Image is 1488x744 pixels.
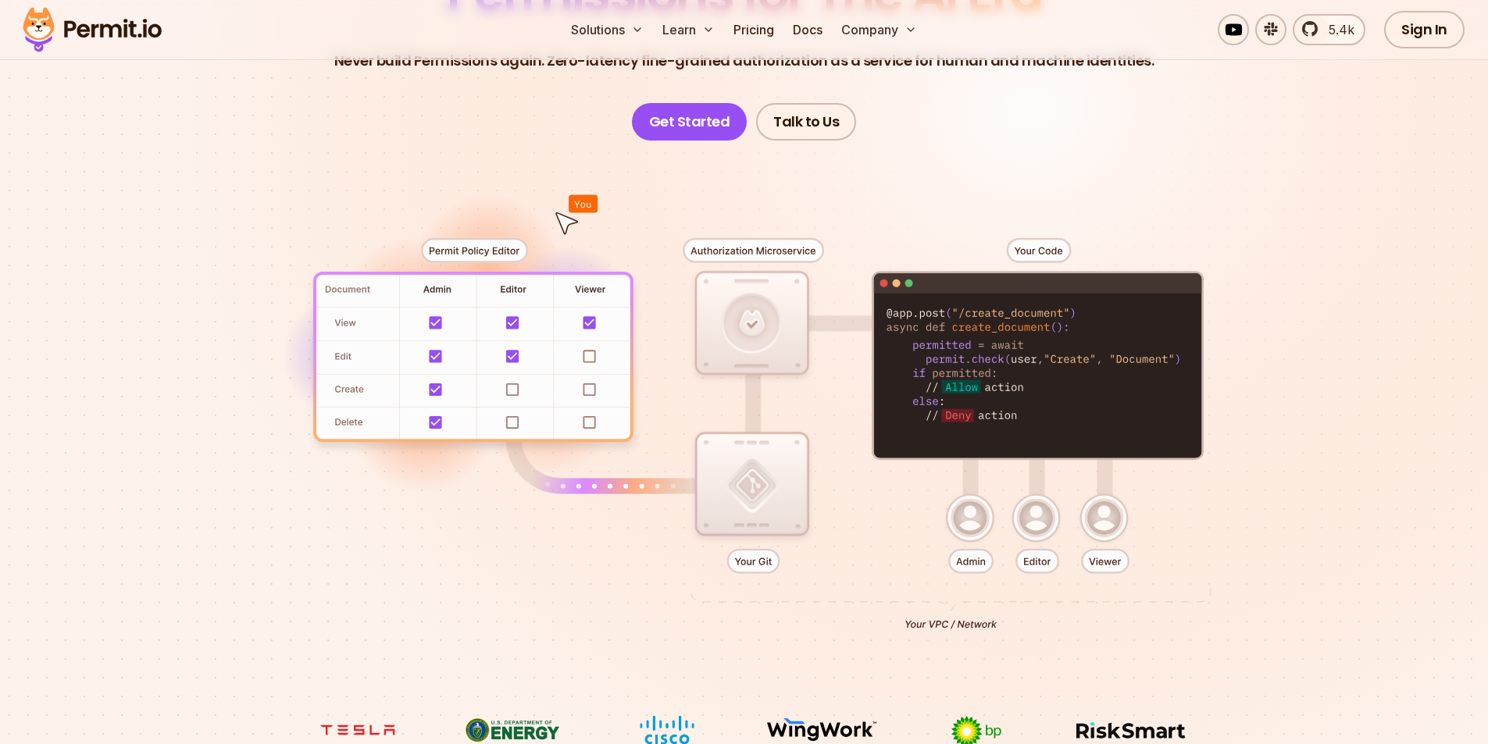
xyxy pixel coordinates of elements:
a: Docs [787,14,829,45]
a: Pricing [727,14,780,45]
a: Sign In [1384,11,1465,48]
button: Solutions [565,14,650,45]
a: Talk to Us [756,103,856,141]
a: 5.4k [1293,14,1365,45]
button: Learn [656,14,721,45]
p: Never build Permissions again. Zero-latency fine-grained authorization as a service for human and... [334,50,1154,72]
img: Permit logo [16,3,169,56]
span: 5.4k [1319,20,1354,39]
button: Company [835,14,923,45]
a: Get Started [632,103,748,141]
